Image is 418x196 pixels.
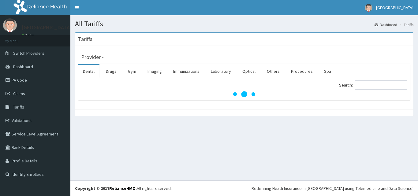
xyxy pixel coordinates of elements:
[81,54,104,60] h3: Provider -
[355,80,407,90] input: Search:
[101,65,121,78] a: Drugs
[168,65,204,78] a: Immunizations
[319,65,336,78] a: Spa
[13,104,24,110] span: Tariffs
[206,65,236,78] a: Laboratory
[78,65,99,78] a: Dental
[13,64,33,69] span: Dashboard
[3,18,17,32] img: User Image
[286,65,318,78] a: Procedures
[75,20,413,28] h1: All Tariffs
[375,22,397,27] a: Dashboard
[237,65,260,78] a: Optical
[252,185,413,191] div: Redefining Heath Insurance in [GEOGRAPHIC_DATA] using Telemedicine and Data Science!
[365,4,372,12] img: User Image
[123,65,141,78] a: Gym
[75,186,137,191] strong: Copyright © 2017 .
[398,22,413,27] li: Tariffs
[70,180,418,196] footer: All rights reserved.
[262,65,285,78] a: Others
[21,25,72,30] p: [GEOGRAPHIC_DATA]
[232,82,256,106] svg: audio-loading
[143,65,167,78] a: Imaging
[339,80,407,90] label: Search:
[376,5,413,10] span: [GEOGRAPHIC_DATA]
[21,33,36,38] a: Online
[13,91,25,96] span: Claims
[78,36,92,42] h3: Tariffs
[109,186,136,191] a: RelianceHMO
[13,50,44,56] span: Switch Providers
